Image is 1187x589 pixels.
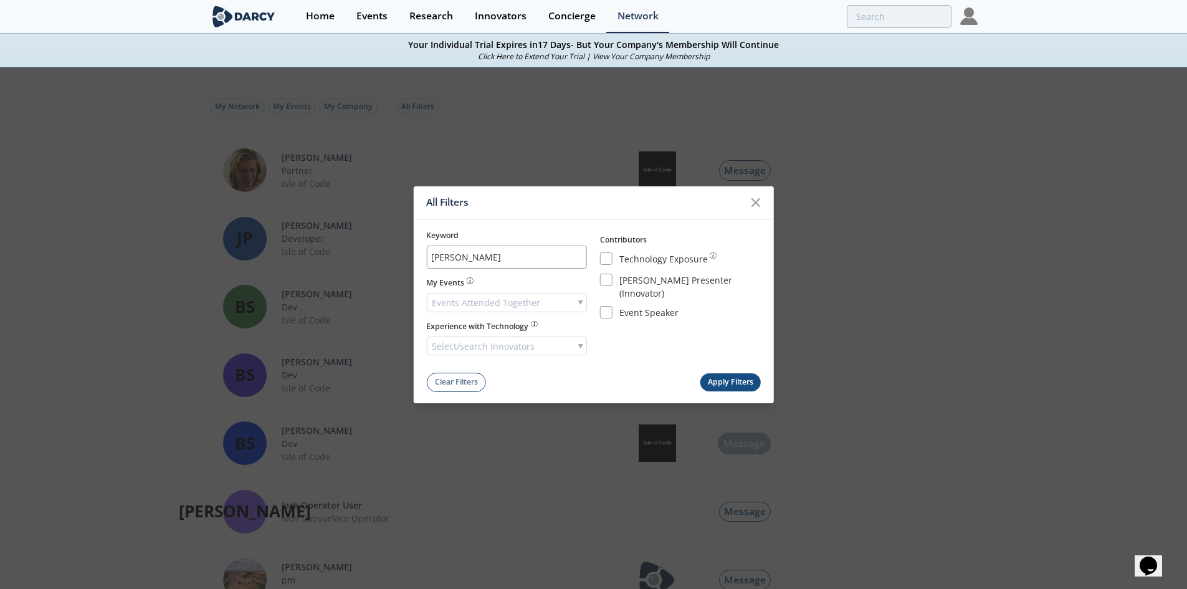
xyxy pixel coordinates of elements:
span: Contributors [600,234,647,245]
div: Select/search Innovators [426,337,587,355]
div: Home [306,11,335,21]
button: Experience with Technology [426,321,537,332]
div: Innovators [475,11,527,21]
span: | [586,51,591,62]
span: Experience with Technology [426,321,528,332]
div: Research [409,11,453,21]
img: information.svg [531,321,538,328]
img: Profile [960,7,978,25]
button: Clear Filters [426,373,486,392]
button: Apply Filters [700,373,761,391]
div: Event Speaker [619,306,679,321]
img: logo-wide.svg [210,6,278,27]
a: Click Here to Extend Your Trial [478,51,584,62]
span: My Events [426,277,464,289]
div: Events [356,11,388,21]
span: Keyword [426,230,459,241]
button: My Events [426,277,473,289]
div: Network [617,11,659,21]
div: Concierge [548,11,596,21]
button: Contributors [600,234,647,246]
iframe: chat widget [1135,539,1175,577]
span: Events Attended Together [432,294,540,312]
div: Technology Exposure [619,252,708,267]
div: [PERSON_NAME] Presenter (Innovator) [619,274,761,300]
span: Select/search Innovators [432,337,535,355]
div: All Filters [426,191,743,214]
img: information.svg [710,252,717,259]
div: Events Attended Together [426,294,587,312]
input: Advanced Search [847,5,951,28]
input: Name, Job Title, Company [426,246,587,269]
a: View Your Company Membership [593,51,710,62]
img: information.svg [467,277,474,284]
